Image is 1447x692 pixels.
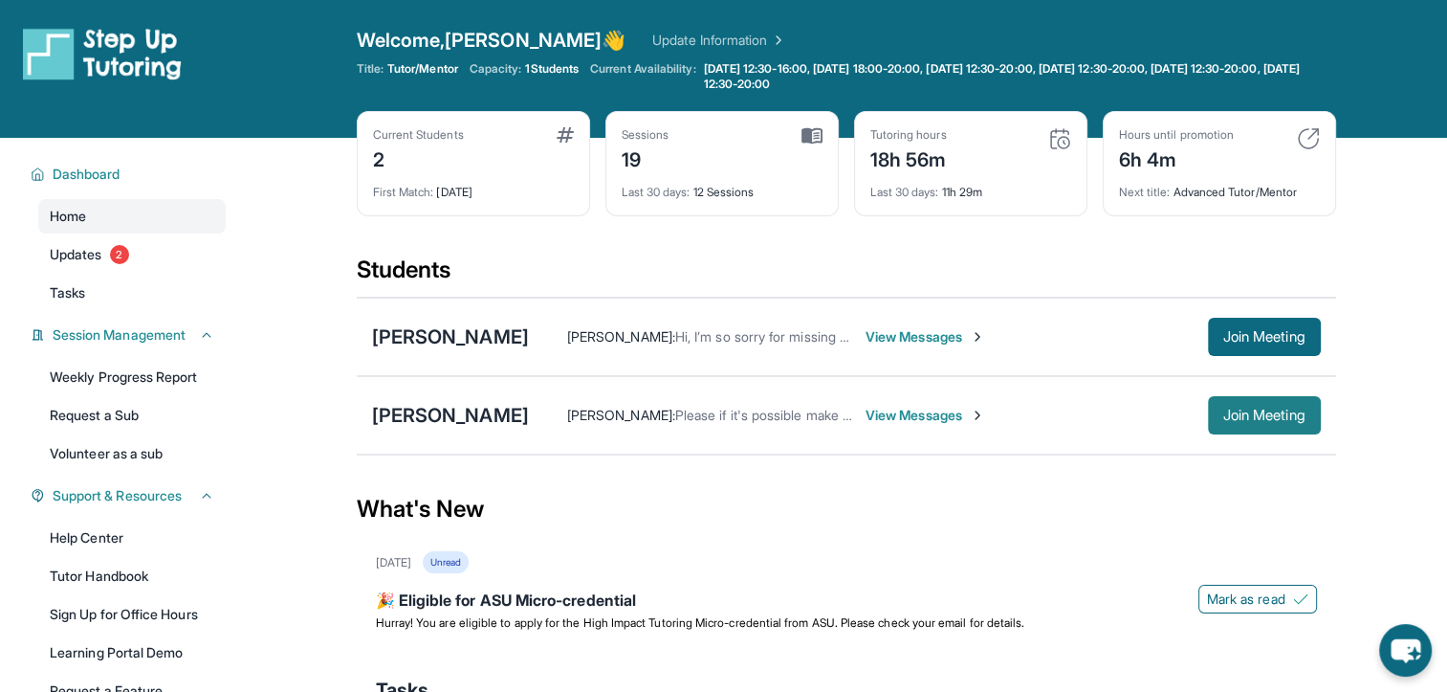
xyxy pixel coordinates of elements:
[1379,624,1432,677] button: chat-button
[373,185,434,199] span: First Match :
[622,143,669,173] div: 19
[567,407,675,423] span: [PERSON_NAME] :
[1119,173,1320,200] div: Advanced Tutor/Mentor
[45,325,214,345] button: Session Management
[1223,410,1305,421] span: Join Meeting
[622,185,691,199] span: Last 30 days :
[1198,585,1317,614] button: Mark as read
[870,143,947,173] div: 18h 56m
[525,61,579,77] span: 1 Students
[622,173,822,200] div: 12 Sessions
[704,61,1332,92] span: [DATE] 12:30-16:00, [DATE] 18:00-20:00, [DATE] 12:30-20:00, [DATE] 12:30-20:00, [DATE] 12:30-20:0...
[376,615,1025,630] span: Hurray! You are eligible to apply for the High Impact Tutoring Micro-credential from ASU. Please ...
[1223,331,1305,343] span: Join Meeting
[675,407,1433,423] span: Please if it's possible make sure to charge your headphones beforehand ,and send a copy of any ho...
[357,467,1336,551] div: What's New
[38,276,226,310] a: Tasks
[567,328,675,345] span: [PERSON_NAME] :
[45,486,214,505] button: Support & Resources
[970,408,985,423] img: Chevron-Right
[38,398,226,433] a: Request a Sub
[38,360,226,394] a: Weekly Progress Report
[376,589,1317,615] div: 🎉 Eligible for ASU Micro-credential
[50,207,86,226] span: Home
[652,31,786,50] a: Update Information
[38,521,226,555] a: Help Center
[423,551,469,573] div: Unread
[590,61,695,92] span: Current Availability:
[38,436,226,471] a: Volunteer as a sub
[38,636,226,670] a: Learning Portal Demo
[1293,592,1308,607] img: Mark as read
[1207,590,1285,609] span: Mark as read
[53,325,186,345] span: Session Management
[970,329,985,345] img: Chevron-Right
[1119,185,1171,199] span: Next title :
[1297,127,1320,150] img: card
[357,255,1336,297] div: Students
[767,31,786,50] img: Chevron Right
[38,199,226,234] a: Home
[53,165,121,184] span: Dashboard
[1119,143,1234,173] div: 6h 4m
[357,61,384,77] span: Title:
[870,185,939,199] span: Last 30 days :
[373,173,574,200] div: [DATE]
[45,165,214,184] button: Dashboard
[866,327,985,346] span: View Messages
[372,324,529,350] div: [PERSON_NAME]
[50,245,102,264] span: Updates
[387,61,458,77] span: Tutor/Mentor
[50,283,85,302] span: Tasks
[1208,318,1321,356] button: Join Meeting
[866,406,985,425] span: View Messages
[38,559,226,593] a: Tutor Handbook
[53,486,182,505] span: Support & Resources
[373,143,464,173] div: 2
[1048,127,1071,150] img: card
[357,27,626,54] span: Welcome, [PERSON_NAME] 👋
[373,127,464,143] div: Current Students
[622,127,669,143] div: Sessions
[38,597,226,632] a: Sign Up for Office Hours
[23,27,182,80] img: logo
[1119,127,1234,143] div: Hours until promotion
[870,173,1071,200] div: 11h 29m
[372,402,529,429] div: [PERSON_NAME]
[700,61,1336,92] a: [DATE] 12:30-16:00, [DATE] 18:00-20:00, [DATE] 12:30-20:00, [DATE] 12:30-20:00, [DATE] 12:30-20:0...
[110,245,129,264] span: 2
[376,555,411,570] div: [DATE]
[470,61,522,77] span: Capacity:
[38,237,226,272] a: Updates2
[557,127,574,143] img: card
[1208,396,1321,435] button: Join Meeting
[870,127,947,143] div: Tutoring hours
[801,127,822,145] img: card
